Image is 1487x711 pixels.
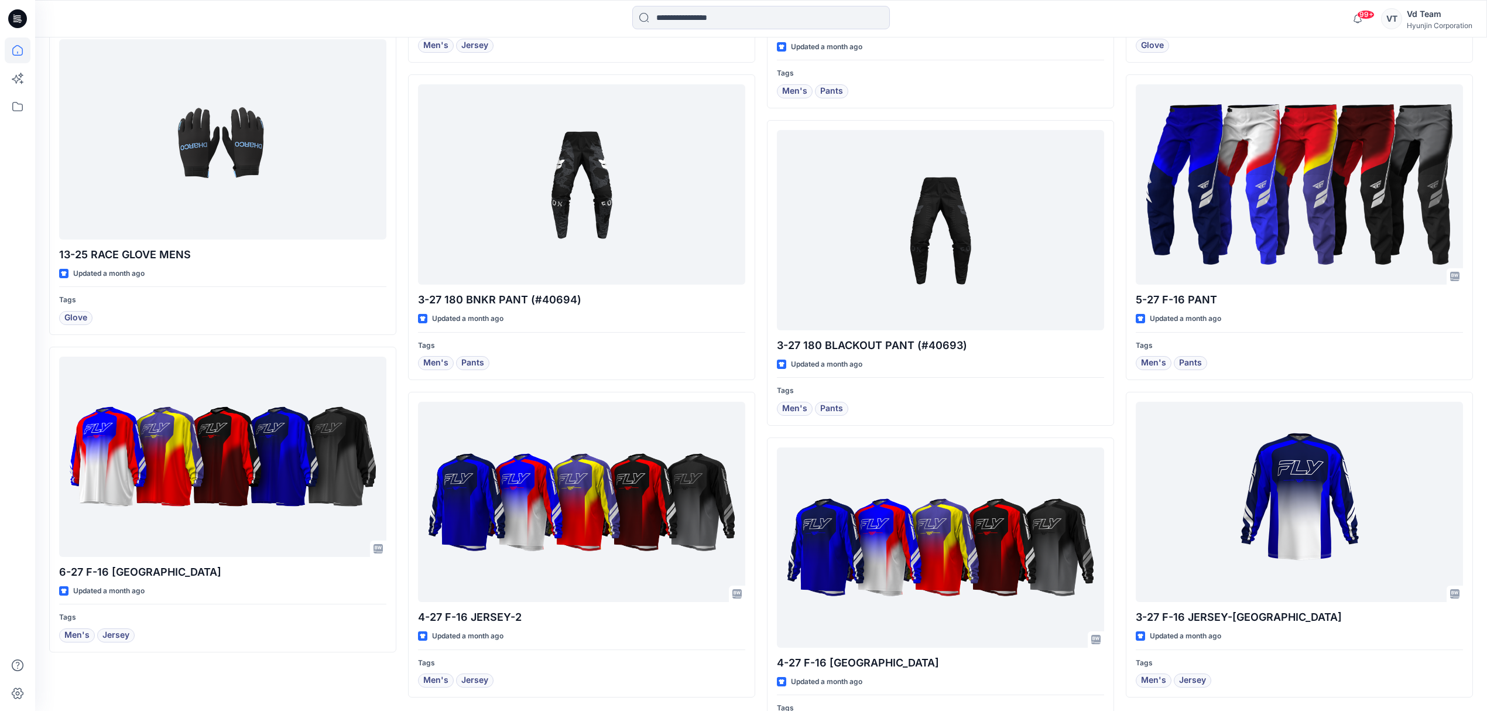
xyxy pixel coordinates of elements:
[1407,7,1472,21] div: Vd Team
[1136,609,1463,625] p: 3-27 F-16 JERSEY-[GEOGRAPHIC_DATA]
[64,311,87,325] span: Glove
[418,340,745,352] p: Tags
[423,356,448,370] span: Men's
[777,337,1104,354] p: 3-27 180 BLACKOUT PANT (#40693)
[461,356,484,370] span: Pants
[820,84,843,98] span: Pants
[1381,8,1402,29] div: VT
[791,41,862,53] p: Updated a month ago
[418,84,745,285] a: 3-27 180 BNKR PANT (#40694)
[423,674,448,688] span: Men's
[1136,657,1463,669] p: Tags
[59,247,386,263] p: 13-25 RACE GLOVE MENS
[432,630,503,642] p: Updated a month ago
[791,358,862,371] p: Updated a month ago
[418,657,745,669] p: Tags
[1136,340,1463,352] p: Tags
[1141,39,1164,53] span: Glove
[1136,84,1463,285] a: 5-27 F-16 PANT
[418,609,745,625] p: 4-27 F-16 JERSEY-2
[777,385,1104,397] p: Tags
[1141,356,1166,370] span: Men's
[777,447,1104,648] a: 4-27 F-16 JERSEY
[461,674,488,688] span: Jersey
[777,130,1104,330] a: 3-27 180 BLACKOUT PANT (#40693)
[777,67,1104,80] p: Tags
[59,39,386,240] a: 13-25 RACE GLOVE MENS
[777,655,1104,671] p: 4-27 F-16 [GEOGRAPHIC_DATA]
[791,676,862,688] p: Updated a month ago
[59,357,386,557] a: 6-27 F-16 JERSEY
[102,628,129,642] span: Jersey
[1179,674,1206,688] span: Jersey
[423,39,448,53] span: Men's
[1150,313,1221,325] p: Updated a month ago
[59,294,386,306] p: Tags
[418,292,745,308] p: 3-27 180 BNKR PANT (#40694)
[461,39,488,53] span: Jersey
[73,268,145,280] p: Updated a month ago
[1136,292,1463,308] p: 5-27 F-16 PANT
[782,84,807,98] span: Men's
[432,313,503,325] p: Updated a month ago
[820,402,843,416] span: Pants
[1407,21,1472,30] div: Hyunjin Corporation
[1136,402,1463,602] a: 3-27 F-16 JERSEY-PNG
[418,402,745,602] a: 4-27 F-16 JERSEY-2
[782,402,807,416] span: Men's
[1357,10,1375,19] span: 99+
[59,564,386,580] p: 6-27 F-16 [GEOGRAPHIC_DATA]
[59,611,386,624] p: Tags
[73,585,145,597] p: Updated a month ago
[1150,630,1221,642] p: Updated a month ago
[1141,674,1166,688] span: Men's
[64,628,90,642] span: Men's
[1179,356,1202,370] span: Pants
